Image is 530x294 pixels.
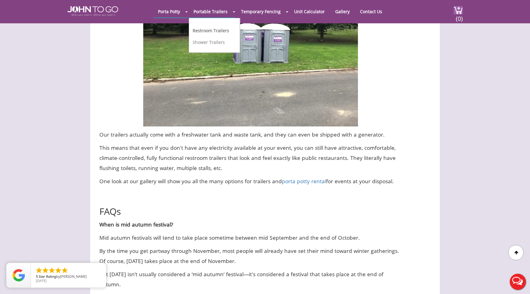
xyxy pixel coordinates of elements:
a: Unit Calculator [290,6,329,17]
span: 5 [36,274,38,279]
a: Gallery [331,6,354,17]
p: By the time you get partway through November, most people will already have set their mind toward... [99,246,401,266]
span: [PERSON_NAME] [60,274,87,279]
a: porta potty rental [282,177,326,185]
li:  [35,267,43,274]
img: Review Rating [13,269,25,281]
a: Temporary Fencing [236,6,285,17]
p: But [DATE] isn’t usually considered a ‘mid autumn’ festival—it's considered a festival that takes... [99,269,401,289]
a: Portable Trailers [189,6,232,17]
button: Live Chat [505,269,530,294]
li:  [42,267,49,274]
p: This means that even if you don't have any electricity available at your event, you can still hav... [99,143,401,173]
span: Star Rating [39,274,56,279]
p: Our trailers actually come with a freshwater tank and waste tank, and they can even be shipped wi... [99,130,401,140]
a: Contact Us [355,6,387,17]
span: (0) [455,10,463,23]
h2: FAQs [99,192,401,216]
p: Mid autumn festivals will tend to take place sometime between mid September and the end of October. [99,233,401,243]
li:  [61,267,68,274]
img: JOHN to go [67,6,118,16]
b: When is mid autumn festival? [99,221,173,228]
span: by [36,275,101,279]
img: cart a [454,6,463,14]
span: [DATE] [36,278,47,283]
li:  [55,267,62,274]
a: Porta Potty [153,6,185,17]
li:  [48,267,56,274]
p: One look at our gallery will show you all the many options for trailers and for events at your di... [99,176,401,186]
